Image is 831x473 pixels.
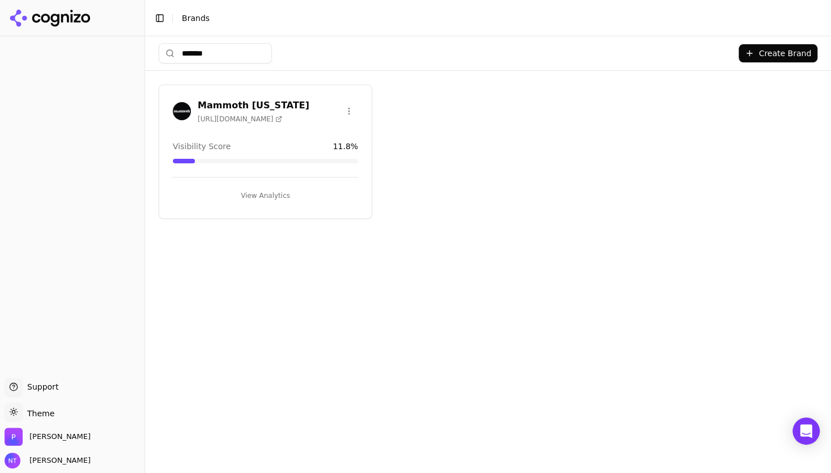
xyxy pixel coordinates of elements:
[23,381,58,392] span: Support
[23,409,54,418] span: Theme
[25,455,91,466] span: [PERSON_NAME]
[333,141,358,152] span: 11.8 %
[5,453,20,468] img: Nate Tower
[5,428,91,446] button: Open organization switcher
[198,99,309,112] h3: Mammoth [US_STATE]
[5,453,91,468] button: Open user button
[739,44,817,62] button: Create Brand
[173,141,231,152] span: Visibility Score
[173,187,358,205] button: View Analytics
[29,432,91,442] span: Perrill
[198,115,282,124] span: [URL][DOMAIN_NAME]
[792,417,820,445] div: Open Intercom Messenger
[173,102,191,120] img: Mammoth New York
[182,12,799,24] nav: breadcrumb
[182,14,210,23] span: Brands
[5,428,23,446] img: Perrill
